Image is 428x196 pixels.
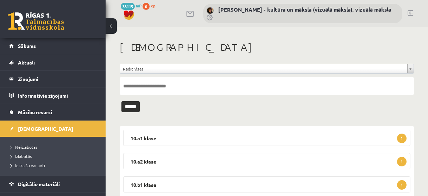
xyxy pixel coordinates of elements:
[218,6,391,13] a: [PERSON_NAME] - kultūra un māksla (vizuālā māksla), vizuālā māksla
[18,181,60,187] span: Digitālie materiāli
[9,54,97,71] a: Aktuāli
[397,180,407,190] span: 1
[9,87,97,104] a: Informatīvie ziņojumi
[18,125,73,132] span: [DEMOGRAPHIC_DATA]
[143,3,159,8] a: 0 xp
[120,64,414,73] a: Rādīt visas
[11,144,99,150] a: Neizlabotās
[18,43,36,49] span: Sākums
[18,71,97,87] legend: Ziņojumi
[18,87,97,104] legend: Informatīvie ziņojumi
[397,134,407,143] span: 1
[151,3,155,8] span: xp
[207,7,214,14] img: Ilze Kolka - kultūra un māksla (vizuālā māksla), vizuālā māksla
[18,59,35,66] span: Aktuāli
[123,130,410,146] legend: 10.a1 klase
[123,176,410,192] legend: 10.b1 klase
[18,109,52,115] span: Mācību resursi
[121,3,141,8] a: 33115 mP
[11,163,45,168] span: Ieskaišu varianti
[9,71,97,87] a: Ziņojumi
[397,157,407,166] span: 1
[11,153,32,159] span: Izlabotās
[143,3,150,10] span: 0
[136,3,141,8] span: mP
[9,38,97,54] a: Sākums
[8,12,64,30] a: Rīgas 1. Tālmācības vidusskola
[9,121,97,137] a: [DEMOGRAPHIC_DATA]
[11,162,99,169] a: Ieskaišu varianti
[121,3,135,10] span: 33115
[11,144,37,150] span: Neizlabotās
[123,153,410,169] legend: 10.a2 klase
[9,176,97,192] a: Digitālie materiāli
[9,104,97,120] a: Mācību resursi
[11,153,99,159] a: Izlabotās
[120,41,414,53] h1: [DEMOGRAPHIC_DATA]
[123,64,404,73] span: Rādīt visas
